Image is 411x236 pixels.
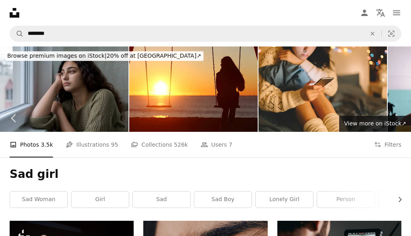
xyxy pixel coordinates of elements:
a: Log in / Sign up [356,5,372,21]
a: sad [133,192,190,208]
button: Language [372,5,389,21]
a: sad woman [10,192,67,208]
a: View more on iStock↗ [339,116,411,132]
button: Menu [389,5,405,21]
img: Girl in bed using phone [258,46,387,132]
a: Next [383,80,411,157]
button: Search Unsplash [10,26,24,41]
span: Browse premium images on iStock | [7,52,106,59]
a: Collections 526k [131,132,188,157]
button: Filters [374,132,401,157]
a: person [317,192,374,208]
span: 526k [174,140,188,149]
span: 20% off at [GEOGRAPHIC_DATA] ↗ [7,52,201,59]
a: Users 7 [201,132,232,157]
a: Home — Unsplash [10,8,19,18]
button: Clear [364,26,381,41]
a: girl [71,192,129,208]
button: scroll list to the right [393,192,401,208]
span: 7 [229,140,232,149]
a: Illustrations 95 [66,132,118,157]
h1: Sad girl [10,167,401,182]
img: Single woman alone swinging on the beach [129,46,258,132]
span: 95 [111,140,118,149]
button: Visual search [382,26,401,41]
form: Find visuals sitewide [10,26,401,42]
span: View more on iStock ↗ [344,120,406,127]
a: sad boy [194,192,252,208]
a: lonely girl [256,192,313,208]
